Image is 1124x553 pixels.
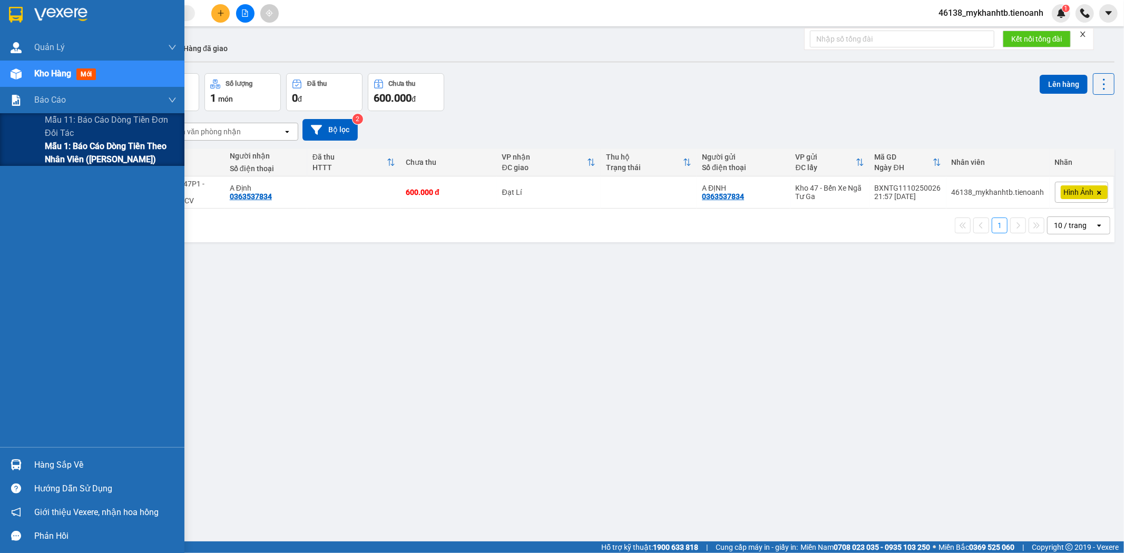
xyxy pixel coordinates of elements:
span: Báo cáo [34,93,66,106]
span: close [1079,31,1087,38]
div: Trạng thái [606,163,683,172]
span: Quản Lý [34,41,65,54]
div: VP nhận [502,153,587,161]
span: đ [298,95,302,103]
div: Chọn văn phòng nhận [168,126,241,137]
div: 21:57 [DATE] [875,192,941,201]
img: warehouse-icon [11,68,22,80]
div: Ngày ĐH [875,163,933,172]
div: 0363537834 [230,192,272,201]
img: phone-icon [1080,8,1090,18]
img: warehouse-icon [11,459,22,470]
button: Lên hàng [1040,75,1088,94]
span: message [11,531,21,541]
img: icon-new-feature [1057,8,1066,18]
div: 46138_mykhanhtb.tienoanh [952,188,1044,196]
div: Đã thu [307,80,327,87]
th: Toggle SortBy [790,149,869,176]
th: Toggle SortBy [869,149,946,176]
div: Số điện thoại [230,164,302,173]
button: caret-down [1099,4,1118,23]
span: plus [217,9,224,17]
div: Số lượng [226,80,252,87]
button: file-add [236,4,255,23]
div: Nhân viên [952,158,1044,166]
div: 10 / trang [1054,220,1087,231]
div: Mã GD [875,153,933,161]
div: HTTT [312,163,387,172]
span: Mẫu 11: Báo cáo dòng tiền đơn đối tác [45,113,177,140]
sup: 1 [1062,5,1070,12]
span: 1 [1064,5,1068,12]
div: Hướng dẫn sử dụng [34,481,177,497]
button: Kết nối tổng đài [1003,31,1071,47]
button: Bộ lọc [302,119,358,141]
th: Toggle SortBy [601,149,697,176]
span: question-circle [11,483,21,493]
span: aim [266,9,273,17]
sup: 2 [353,114,363,124]
div: A Định [230,184,302,192]
div: Đạt Lí [502,188,595,196]
img: logo-vxr [9,7,23,23]
span: 1 [210,92,216,104]
th: Toggle SortBy [307,149,400,176]
span: 46138_mykhanhtb.tienoanh [930,6,1052,19]
span: món [218,95,233,103]
span: notification [11,507,21,517]
span: | [1022,541,1024,553]
div: Đã thu [312,153,387,161]
span: 0 [292,92,298,104]
div: VP gửi [796,153,856,161]
button: Đã thu0đ [286,73,363,111]
span: Miền Nam [800,541,930,553]
div: Nhãn [1055,158,1108,166]
div: Phản hồi [34,528,177,544]
div: Người nhận [230,152,302,160]
div: A ĐỊNH [702,184,785,192]
div: ĐC lấy [796,163,856,172]
img: warehouse-icon [11,42,22,53]
span: ⚪️ [933,545,936,549]
span: file-add [241,9,249,17]
svg: open [283,127,291,136]
div: BXNTG1110250026 [875,184,941,192]
span: down [168,96,177,104]
button: 1 [992,218,1008,233]
span: Hỗ trợ kỹ thuật: [601,541,698,553]
span: down [168,43,177,52]
button: Hàng đã giao [175,36,236,61]
input: Nhập số tổng đài [810,31,994,47]
svg: open [1095,221,1103,230]
div: Số điện thoại [702,163,785,172]
span: Cung cấp máy in - giấy in: [716,541,798,553]
strong: 1900 633 818 [653,543,698,551]
span: Kho hàng [34,68,71,78]
span: Miền Bắc [939,541,1014,553]
span: Mẫu 1: Báo cáo dòng tiền theo nhân viên ([PERSON_NAME]) [45,140,177,166]
img: solution-icon [11,95,22,106]
span: 600.000 [374,92,412,104]
span: caret-down [1104,8,1113,18]
div: Người gửi [702,153,785,161]
button: aim [260,4,279,23]
div: Chưa thu [406,158,491,166]
div: 0363537834 [702,192,744,201]
span: Giới thiệu Vexere, nhận hoa hồng [34,506,159,519]
div: Chưa thu [389,80,416,87]
span: Hình Ảnh [1064,187,1094,197]
span: Kết nối tổng đài [1011,33,1062,45]
span: | [706,541,708,553]
strong: 0708 023 035 - 0935 103 250 [834,543,930,551]
strong: 0369 525 060 [969,543,1014,551]
div: Hàng sắp về [34,457,177,473]
button: plus [211,4,230,23]
div: Kho 47 - Bến Xe Ngã Tư Ga [796,184,864,201]
span: đ [412,95,416,103]
span: mới [76,68,96,80]
th: Toggle SortBy [497,149,601,176]
button: Số lượng1món [204,73,281,111]
span: copyright [1066,544,1073,551]
div: ĐC giao [502,163,587,172]
div: Thu hộ [606,153,683,161]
